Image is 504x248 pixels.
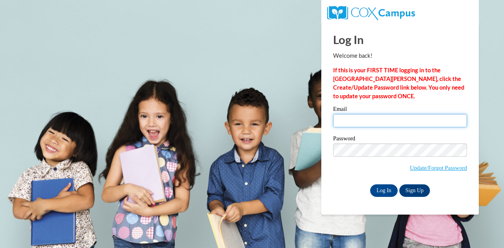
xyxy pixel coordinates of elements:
[370,184,398,197] input: Log In
[333,136,467,143] label: Password
[333,106,467,114] label: Email
[333,67,464,99] strong: If this is your FIRST TIME logging in to the [GEOGRAPHIC_DATA][PERSON_NAME], click the Create/Upd...
[410,165,467,171] a: Update/Forgot Password
[327,9,415,16] a: COX Campus
[333,31,467,48] h1: Log In
[327,6,415,20] img: COX Campus
[399,184,430,197] a: Sign Up
[333,51,467,60] p: Welcome back!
